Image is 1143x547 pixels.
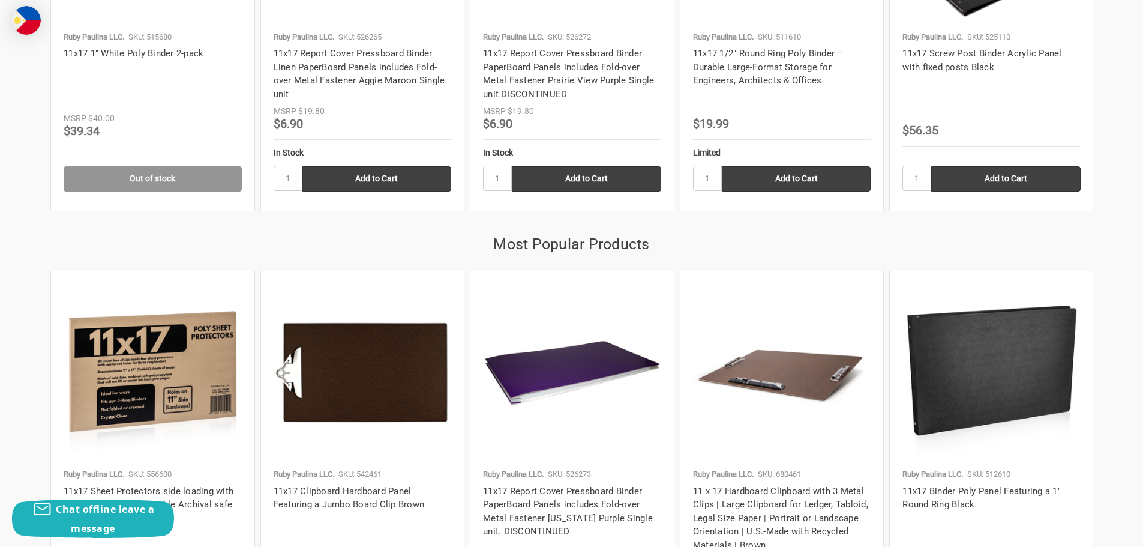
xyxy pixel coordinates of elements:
p: SKU: 515680 [128,31,172,43]
p: Ruby Paulina LLC. [693,468,754,480]
a: 11x17 Screw Post Binder Acrylic Panel with fixed posts Black [902,48,1061,73]
p: SKU: 525110 [967,31,1010,43]
p: SKU: 542461 [338,468,382,480]
h2: Most Popular Products [50,233,1093,256]
p: SKU: 526265 [338,31,382,43]
p: SKU: 680461 [758,468,801,480]
p: Ruby Paulina LLC. [483,31,544,43]
input: Add to Cart [512,166,661,192]
span: $19.80 [508,106,534,116]
input: Add to Cart [722,166,871,192]
p: Ruby Paulina LLC. [274,468,334,480]
span: Chat offline leave a message [56,503,154,535]
p: Ruby Paulina LLC. [902,31,963,43]
p: SKU: 512610 [967,468,1010,480]
div: MSRP [64,112,86,125]
p: Ruby Paulina LLC. [693,31,754,43]
a: 11x17 Report Cover Pressboard Binder Linen PaperBoard Panels includes Fold-over Metal Fastener Ag... [274,48,445,100]
p: Ruby Paulina LLC. [483,468,544,480]
img: 11x17 Report Cover Pressboard Binder PaperBoard Panels includes Fold-over Metal Fastener Louisian... [483,284,661,462]
span: $19.99 [693,116,729,131]
p: Ruby Paulina LLC. [64,468,124,480]
div: Limited [693,147,871,159]
img: 11x17 Binder Poly Panel Featuring a 1" Round Ring Black [902,284,1081,462]
p: SKU: 556600 [128,468,172,480]
p: Ruby Paulina LLC. [902,468,963,480]
a: 11x17 Report Cover Pressboard Binder PaperBoard Panels includes Fold-over Metal Fastener Prairie ... [483,48,654,100]
span: $56.35 [902,123,938,138]
a: 11x17 Sheet Protectors side loading with 3-holes 25 Sleeves Durable Archival safe Crystal Clear [64,486,233,524]
span: $19.80 [298,106,325,116]
div: In Stock [274,147,452,159]
img: 11x17 Sheet Protectors side loading with 3-holes 25 Sleeves Durable Archival safe Crystal Clear [64,284,242,462]
img: duty and tax information for Philippines [12,6,41,35]
p: SKU: 526272 [548,31,591,43]
span: $39.34 [64,124,100,138]
a: Out of stock [64,166,242,192]
a: 11x17 Report Cover Pressboard Binder PaperBoard Panels includes Fold-over Metal Fastener [US_STAT... [483,486,653,537]
a: 11x17 Binder Poly Panel Featuring a 1" Round Ring Black [902,486,1061,510]
div: In Stock [483,147,661,159]
input: Add to Cart [931,166,1081,192]
span: $6.90 [483,116,512,131]
p: Ruby Paulina LLC. [64,31,124,43]
a: 11x17 Clipboard Hardboard Panel Featuring a Jumbo Board Clip Brown [274,486,425,510]
p: SKU: 511610 [758,31,801,43]
a: 11x17 1/2" Round Ring Poly Binder – Durable Large-Format Storage for Engineers, Architects & Offices [693,48,844,86]
a: 11x17 1" White Poly Binder 2-pack [64,48,203,59]
span: $6.90 [274,116,303,131]
span: $40.00 [88,113,115,123]
input: Add to Cart [302,166,452,192]
div: MSRP [274,105,296,118]
div: MSRP [483,105,506,118]
button: Chat offline leave a message [12,500,174,538]
p: SKU: 526273 [548,468,591,480]
p: Ruby Paulina LLC. [274,31,334,43]
img: 11x17 Clipboard Hardboard Panel Featuring a Jumbo Board Clip Brown [274,284,452,462]
img: 17x11 Clipboard Hardboard Panel Featuring 3 Clips Brown [693,284,871,462]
